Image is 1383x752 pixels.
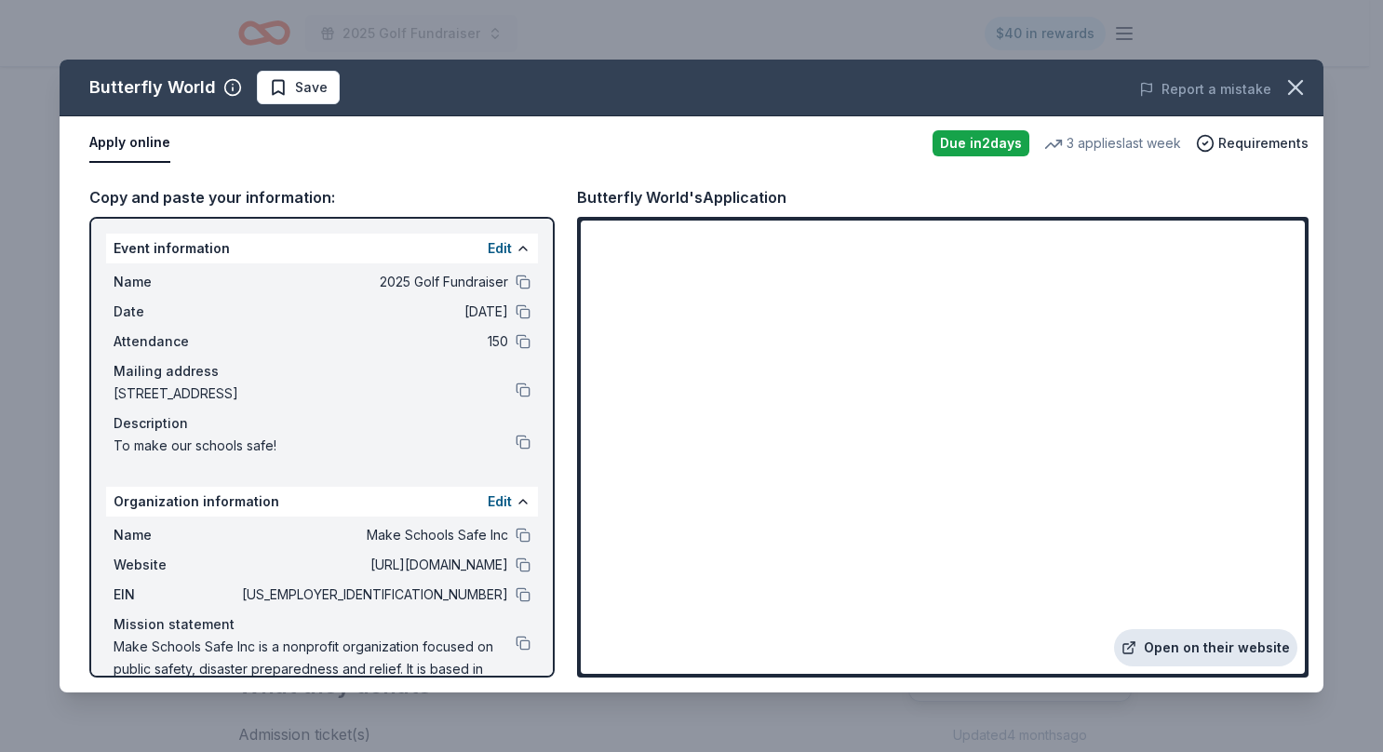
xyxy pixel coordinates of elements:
span: Requirements [1218,132,1309,154]
button: Report a mistake [1139,78,1271,101]
span: [STREET_ADDRESS] [114,383,516,405]
span: [DATE] [238,301,508,323]
span: Date [114,301,238,323]
button: Apply online [89,124,170,163]
div: Due in 2 days [933,130,1029,156]
div: Mailing address [114,360,530,383]
span: Save [295,76,328,99]
div: Butterfly World [89,73,216,102]
span: [US_EMPLOYER_IDENTIFICATION_NUMBER] [238,584,508,606]
button: Requirements [1196,132,1309,154]
button: Edit [488,490,512,513]
span: Make Schools Safe Inc is a nonprofit organization focused on public safety, disaster preparedness... [114,636,516,703]
span: Website [114,554,238,576]
button: Edit [488,237,512,260]
span: 150 [238,330,508,353]
span: Name [114,524,238,546]
span: Name [114,271,238,293]
span: Make Schools Safe Inc [238,524,508,546]
span: 2025 Golf Fundraiser [238,271,508,293]
div: Copy and paste your information: [89,185,555,209]
div: Butterfly World's Application [577,185,786,209]
span: [URL][DOMAIN_NAME] [238,554,508,576]
div: Mission statement [114,613,530,636]
span: Attendance [114,330,238,353]
button: Save [257,71,340,104]
a: Open on their website [1114,629,1297,666]
div: Description [114,412,530,435]
div: Organization information [106,487,538,517]
div: 3 applies last week [1044,132,1181,154]
span: EIN [114,584,238,606]
div: Event information [106,234,538,263]
span: To make our schools safe! [114,435,516,457]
